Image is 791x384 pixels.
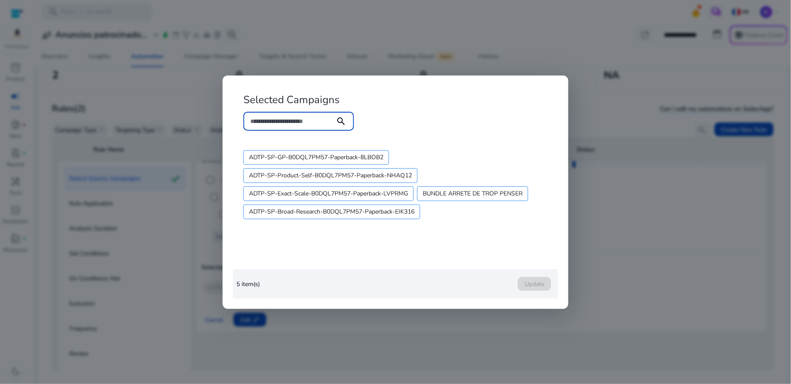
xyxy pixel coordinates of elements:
span: ADTP-SP-GP-B0DQL7PM57-Paperback-8LBOB2 [249,153,383,162]
p: 5 item(s) [236,280,260,289]
mat-icon: search [331,116,351,126]
span: ADTP-SP-Broad-Research-B0DQL7PM57-Paperback-EIK316 [249,207,415,216]
h4: Selected Campaigns [233,86,350,111]
span: BUNDLE ARRETE DE TROP PENSER [423,189,523,198]
span: ADTP-SP-Product-Self-B0DQL7PM57-Paperback-NHAQ12 [249,171,412,180]
span: ADTP-SP-Exact-Scale-B0DQL7PM57-Paperback-LVPRMG [249,189,408,198]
